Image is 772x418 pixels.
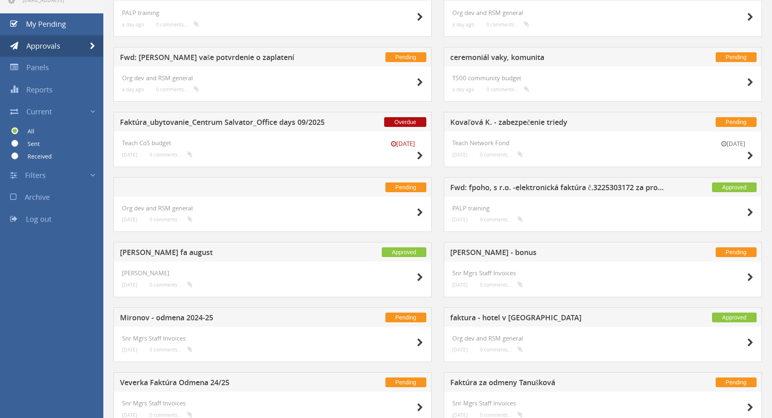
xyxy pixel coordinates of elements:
span: Panels [26,62,49,72]
span: Pending [385,377,426,387]
small: 0 comments... [486,21,529,28]
h4: Snr Mgrs Staff Invoices [122,400,423,407]
small: 0 comments... [480,412,523,418]
h4: Snr Mgrs Staff Invoices [452,400,753,407]
h5: faktura - hotel v [GEOGRAPHIC_DATA] [450,314,664,324]
small: 0 comments... [150,282,192,288]
span: Pending [716,52,757,62]
h5: Kovaľová K. - zabezpečenie triedy [450,118,664,129]
h4: Snr Mgrs Staff Invoices [122,335,423,342]
h4: T500 community budget [452,75,753,81]
small: [DATE] [452,282,468,288]
h5: Mironov - odmena 2024-25 [120,314,334,324]
span: Pending [716,377,757,387]
small: a day ago [452,86,474,92]
small: [DATE] [452,217,468,223]
span: Overdue [384,117,426,127]
h4: PALP training [452,205,753,212]
h4: [PERSON_NAME] [122,270,423,277]
small: 0 comments... [480,347,523,353]
h5: Faktúra za odmeny Tanušková [450,379,664,389]
h4: Org dev and RSM general [452,335,753,342]
small: 0 comments... [480,217,523,223]
h5: ceremoniál vaky, komunita [450,54,664,64]
small: [DATE] [122,152,137,158]
small: 0 comments... [156,21,199,28]
h5: [PERSON_NAME] - bonus [450,249,664,259]
span: Reports [26,85,53,94]
h5: [PERSON_NAME] fa august [120,249,334,259]
h4: PALP training [122,9,423,16]
small: [DATE] [452,347,468,353]
small: a day ago [122,21,144,28]
span: Current [26,107,52,116]
small: 0 comments... [486,86,529,92]
small: 0 comments... [150,412,192,418]
small: [DATE] [122,282,137,288]
small: [DATE] [713,139,753,148]
span: Pending [385,182,426,192]
small: 0 comments... [156,86,199,92]
small: 0 comments... [150,217,192,223]
label: All [19,127,34,135]
span: Log out [26,214,51,224]
span: Pending [385,313,426,322]
span: My Pending [26,19,66,29]
label: Received [19,152,52,161]
h4: Org dev and RSM general [122,75,423,81]
small: [DATE] [452,152,468,158]
small: 0 comments... [150,347,192,353]
span: Approved [382,247,426,257]
h4: Org dev and RSM general [452,9,753,16]
span: Approved [712,313,757,322]
h5: Faktúra_ubytovanie_Centrum Salvator_Office days 09/2025 [120,118,334,129]
span: Approved [712,182,757,192]
h5: Fwd: [PERSON_NAME] vaše potvrdenie o zaplatení [120,54,334,64]
h5: Veverka Faktúra Odmena 24/25 [120,379,334,389]
small: 0 comments... [150,152,192,158]
span: Pending [716,247,757,257]
small: [DATE] [122,217,137,223]
small: [DATE] [452,412,468,418]
h5: Fwd: fpoho, s r.o. -elektronická faktúra č.3225303172 za produkty [450,184,664,194]
label: Sent [19,140,40,148]
small: [DATE] [122,347,137,353]
small: a day ago [452,21,474,28]
small: [DATE] [383,139,423,148]
h4: Org dev and RSM general [122,205,423,212]
span: Pending [716,117,757,127]
span: Filters [25,170,46,180]
h4: Teach Network Fond [452,139,753,146]
span: Approvals [26,41,60,51]
h4: Teach CoS budget [122,139,423,146]
small: 0 comments... [480,282,523,288]
h4: Snr Mgrs Staff Invoices [452,270,753,277]
span: Archive [25,192,50,202]
small: [DATE] [122,412,137,418]
span: Pending [385,52,426,62]
small: 0 comments... [480,152,523,158]
small: a day ago [122,86,144,92]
